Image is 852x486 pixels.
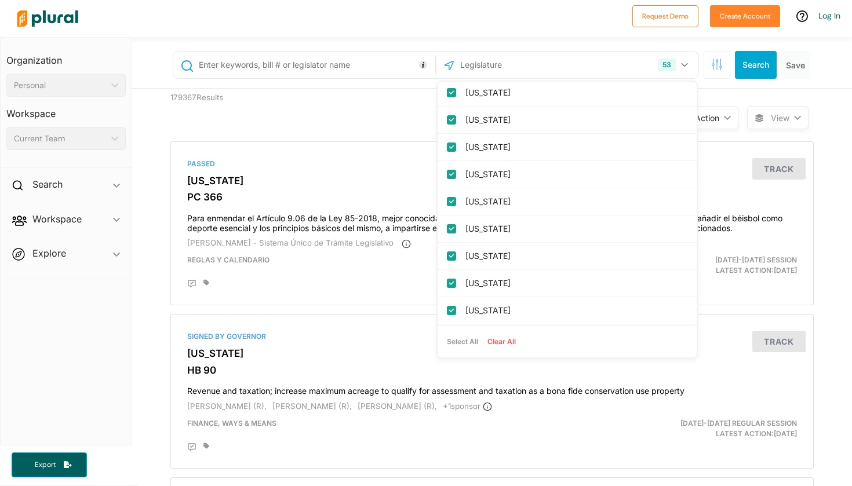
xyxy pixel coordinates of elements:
[187,381,797,396] h4: Revenue and taxation; increase maximum acreage to qualify for assessment and taxation as a bona f...
[715,255,797,264] span: [DATE]-[DATE] Session
[465,220,685,237] label: [US_STATE]
[632,9,698,21] a: Request Demo
[187,364,797,376] h3: HB 90
[465,193,685,210] label: [US_STATE]
[710,9,780,21] a: Create Account
[465,302,685,319] label: [US_STATE]
[781,51,810,79] button: Save
[358,401,437,411] span: [PERSON_NAME] (R),
[187,419,276,427] span: Finance, Ways & Means
[272,401,352,411] span: [PERSON_NAME] (R),
[187,191,797,203] h3: PC 366
[32,178,63,191] h2: Search
[818,10,840,21] a: Log In
[465,247,685,265] label: [US_STATE]
[443,401,492,411] span: + 1 sponsor
[597,418,806,439] div: Latest Action: [DATE]
[198,54,432,76] input: Enter keywords, bill # or legislator name
[187,331,797,342] div: Signed by Governor
[483,333,520,350] button: Clear All
[442,333,483,350] button: Select All
[658,59,676,71] div: 53
[187,238,394,247] span: [PERSON_NAME] - Sistema Único de Trámite Legislativo
[653,54,696,76] button: 53
[203,279,209,286] div: Add tags
[597,255,806,276] div: Latest Action: [DATE]
[711,59,723,68] span: Search Filters
[735,51,777,79] button: Search
[203,443,209,450] div: Add tags
[12,452,87,477] button: Export
[710,5,780,27] button: Create Account
[187,255,270,264] span: Reglas y Calendario
[752,158,806,180] button: Track
[187,208,797,233] h4: Para enmendar el Artículo 9.06 de la Ley 85-2018, mejor conocida como la “Ley de Reforma Educativ...
[418,60,428,70] div: Tooltip anchor
[459,54,583,76] input: Legislature
[6,97,126,122] h3: Workspace
[465,138,685,156] label: [US_STATE]
[465,166,685,183] label: [US_STATE]
[6,43,126,69] h3: Organization
[752,331,806,352] button: Track
[14,79,107,92] div: Personal
[187,175,797,187] h3: [US_STATE]
[187,159,797,169] div: Passed
[680,419,797,427] span: [DATE]-[DATE] Regular Session
[465,111,685,129] label: [US_STATE]
[187,279,196,288] div: Add Position Statement
[632,5,698,27] button: Request Demo
[465,275,685,292] label: [US_STATE]
[187,401,267,411] span: [PERSON_NAME] (R),
[187,348,797,359] h3: [US_STATE]
[187,443,196,452] div: Add Position Statement
[771,112,789,124] span: View
[14,133,107,145] div: Current Team
[27,460,64,470] span: Export
[465,84,685,101] label: [US_STATE]
[162,89,327,133] div: 179367 Results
